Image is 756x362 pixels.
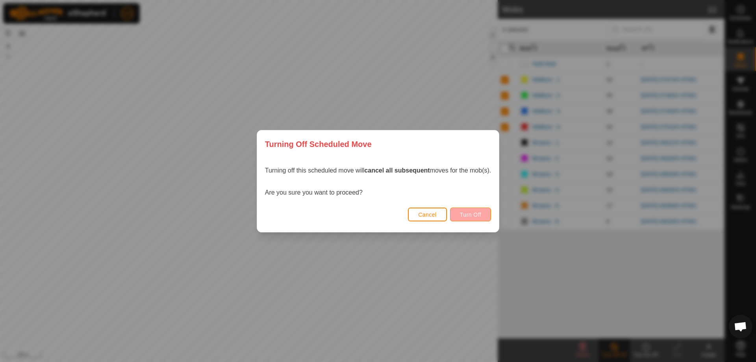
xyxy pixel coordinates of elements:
[460,212,482,218] span: Turn Off
[364,167,430,174] strong: cancel all subsequent
[265,166,491,175] p: Turning off this scheduled move will moves for the mob(s).
[408,208,447,221] button: Cancel
[265,138,372,150] span: Turning Off Scheduled Move
[729,315,752,338] a: Open chat
[265,188,491,197] p: Are you sure you want to proceed?
[418,212,437,218] span: Cancel
[450,208,491,221] button: Turn Off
